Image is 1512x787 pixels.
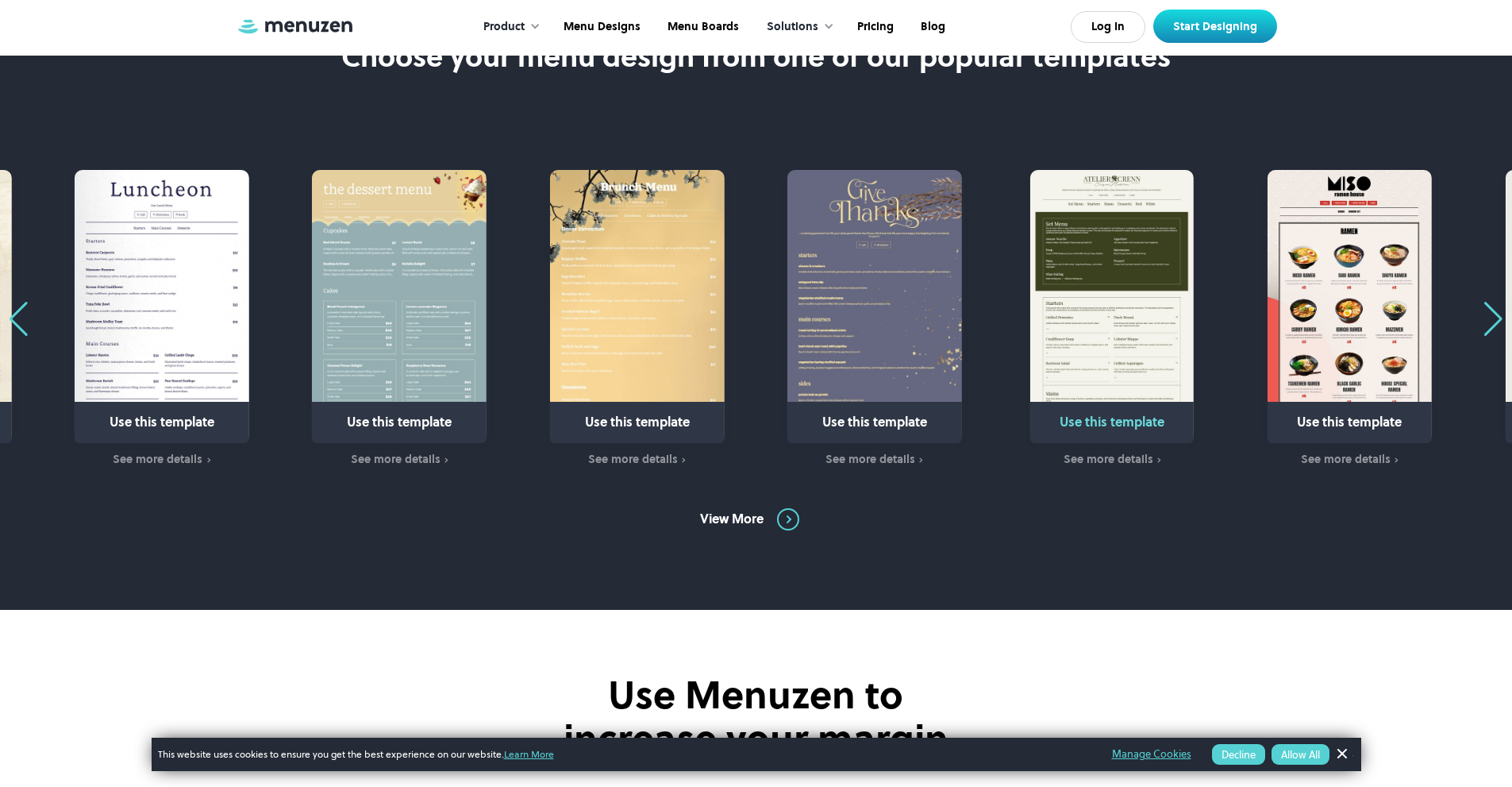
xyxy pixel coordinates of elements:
a: See more details [312,451,487,469]
a: Use this template [312,170,487,443]
div: See more details [351,453,441,465]
div: See more details [825,453,915,465]
div: Solutions [767,18,818,36]
div: 7 / 31 [550,170,756,468]
a: See more details [550,451,725,469]
a: View More [700,508,813,530]
a: Learn More [504,747,554,761]
a: Pricing [842,2,906,52]
a: Manage Cookies [1112,746,1191,763]
div: Previous slide [8,302,29,337]
h2: Choose your menu design from one of our popular templates [302,39,1210,75]
a: See more details [787,451,962,469]
div: Product [467,2,548,52]
a: See more details [75,451,249,469]
div: 8 / 31 [787,170,993,468]
div: View More [700,511,764,528]
div: 10 / 31 [1262,170,1468,468]
button: Allow All [1272,744,1329,765]
div: Solutions [751,2,842,52]
a: Use this template [550,170,725,443]
div: 6 / 31 [312,170,517,468]
a: Menu Designs [548,2,652,52]
a: Use this template [75,170,249,443]
a: Blog [906,2,957,52]
div: 5 / 31 [75,170,280,468]
div: 9 / 31 [1025,170,1230,468]
a: See more details [1262,451,1437,469]
div: See more details [588,453,678,465]
a: Dismiss Banner [1329,743,1353,766]
a: Use this template [787,170,962,443]
a: Use this template [1268,170,1431,443]
div: See more details [1301,453,1391,465]
div: Next slide [1483,302,1504,337]
h2: Use Menuzen to increase your margin [549,673,963,761]
span: This website uses cookies to ensure you get the best experience on our website. [158,747,1090,762]
button: Decline [1212,744,1265,765]
div: Product [483,18,525,36]
div: See more details [1064,453,1153,465]
a: Start Designing [1153,10,1277,43]
a: Use this template [1030,170,1194,443]
div: See more details [113,453,202,465]
a: Menu Boards [652,2,751,52]
a: Log In [1071,11,1145,43]
a: See more details [1025,451,1199,469]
